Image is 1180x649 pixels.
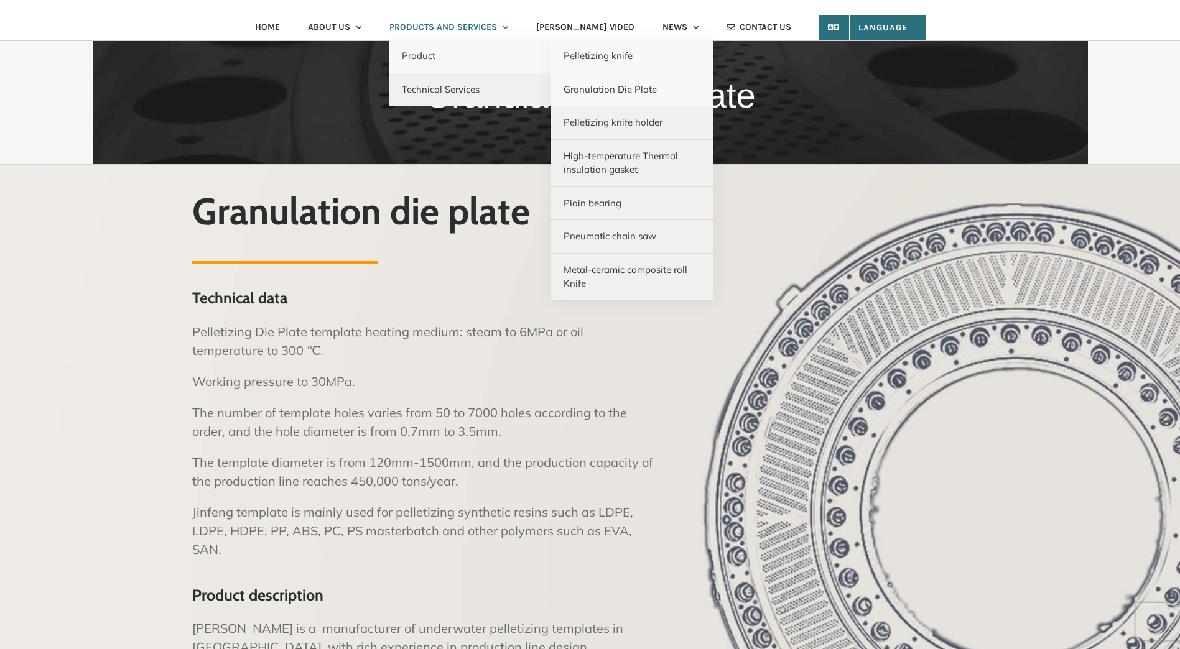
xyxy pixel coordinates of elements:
a: PRODUCTS AND SERVICES [389,15,508,40]
span: ABOUT US [308,23,350,32]
a: NEWS [662,15,699,40]
a: HOME [255,15,280,40]
span: Metal-ceramic composite roll Knife [564,264,687,290]
p: The template diameter is from 120mm-1500mm, and the production capacity of the production line re... [192,453,657,490]
span: [PERSON_NAME] VIDEO [536,23,634,32]
a: [PERSON_NAME] VIDEO [536,15,634,40]
span: NEWS [662,23,687,32]
a: Plain bearing [551,187,713,221]
a: Pelletizing knife [551,40,713,73]
span: PRODUCTS AND SERVICES [389,23,497,32]
span: Pneumatic chain saw [564,230,656,242]
span: Pelletizing knife [564,50,633,62]
h1: Granulation Die Plate [19,70,1161,122]
p: Jinfeng template is mainly used for pelletizing synthetic resins such as LDPE, LDPE, HDPE, PP, AB... [192,503,657,559]
p: The number of template holes varies from 50 to 7000 holes according to the order, and the hole di... [192,403,657,441]
span: Technical Services [402,83,480,95]
p: Working pressure to 30MPa. [192,372,657,391]
span: High-temperature Thermal insulation gasket [564,150,678,176]
span: Language [837,22,908,33]
span: HOME [255,23,280,32]
a: CONTACT US [727,15,791,40]
a: Product [389,40,551,73]
a: Pelletizing knife holder [551,106,713,140]
nav: Main Menu [192,15,988,40]
a: High-temperature Thermal insulation gasket [551,140,713,187]
p: Pelletizing Die Plate template heating medium: steam to 6MPa or oil temperature to 300 ℃. [192,323,657,360]
a: Metal-ceramic composite roll Knife [551,254,713,301]
span: CONTACT US [740,23,791,32]
nav: Breadcrumb [19,122,1161,136]
span: Granulation Die Plate [564,83,657,95]
a: Granulation Die Plate [551,73,713,107]
a: ABOUT US [308,15,361,40]
h2: Granulation die plate [192,191,657,232]
strong: Product description [192,586,323,604]
span: Pelletizing knife holder [564,116,662,128]
strong: Technical data [192,288,287,307]
span: Plain bearing [564,197,621,209]
a: Technical Services [389,73,551,107]
span: Product [402,50,435,62]
a: Pneumatic chain saw [551,220,713,254]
